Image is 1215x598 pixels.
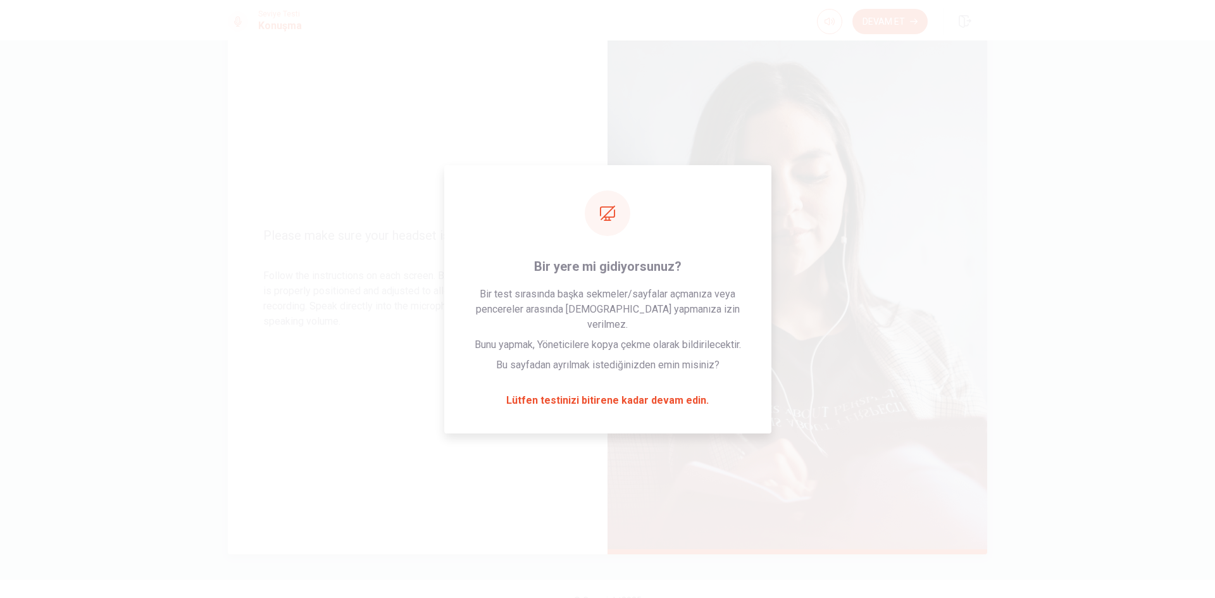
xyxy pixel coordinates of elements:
[258,9,302,18] span: Seviye Testi
[258,18,302,34] h1: Konuşma
[263,268,572,329] p: Follow the instructions on each screen. Be sure that your microphone is properly positioned and a...
[852,9,928,34] button: Devam Et
[607,3,987,554] img: speaking intro
[263,228,572,243] span: Please make sure your headset is on.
